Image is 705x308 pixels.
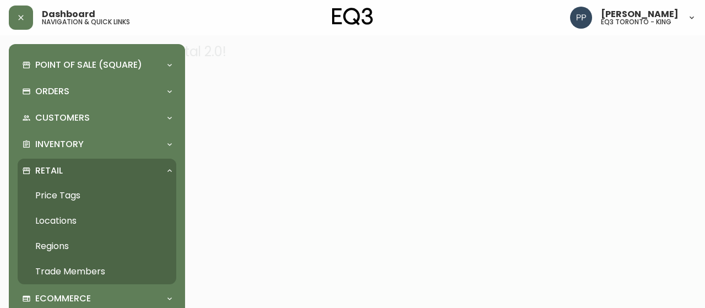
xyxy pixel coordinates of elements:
[18,53,176,77] div: Point of Sale (Square)
[35,85,69,98] p: Orders
[18,106,176,130] div: Customers
[18,159,176,183] div: Retail
[332,8,373,25] img: logo
[18,183,176,208] a: Price Tags
[18,208,176,234] a: Locations
[42,10,95,19] span: Dashboard
[35,293,91,305] p: Ecommerce
[18,234,176,259] a: Regions
[35,165,63,177] p: Retail
[35,138,84,150] p: Inventory
[18,79,176,104] div: Orders
[601,19,671,25] h5: eq3 toronto - king
[570,7,592,29] img: 93ed64739deb6bac3372f15ae91c6632
[18,132,176,156] div: Inventory
[42,19,130,25] h5: navigation & quick links
[35,112,90,124] p: Customers
[601,10,679,19] span: [PERSON_NAME]
[35,59,142,71] p: Point of Sale (Square)
[18,259,176,284] a: Trade Members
